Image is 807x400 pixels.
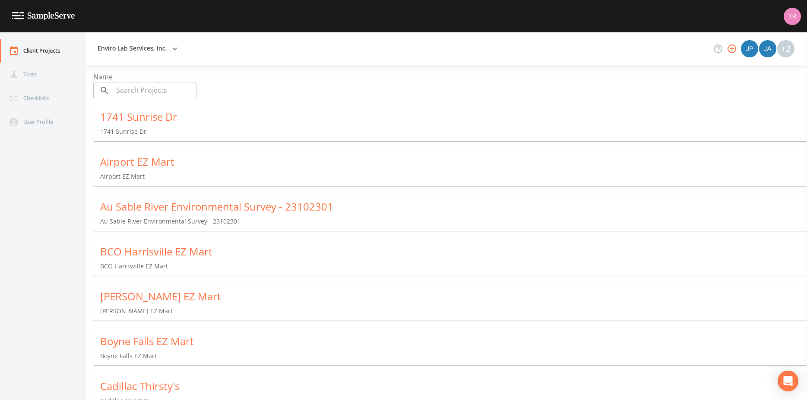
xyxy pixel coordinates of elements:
input: Search Projects [113,82,196,99]
div: BCO Harrisville EZ Mart [100,245,807,258]
div: Open Intercom Messenger [778,371,798,391]
img: 9bdbef966646a2a6dd42c1e55553a562 [759,40,776,57]
div: Au Sable River Environmental Survey - 23102301 [100,200,807,214]
div: Boyne Falls EZ Mart [100,334,807,348]
div: [PERSON_NAME] EZ Mart [100,290,807,303]
p: Boyne Falls EZ Mart [100,352,807,360]
p: Au Sable River Environmental Survey - 23102301 [100,217,807,226]
p: BCO Harrisville EZ Mart [100,262,807,271]
button: Enviro Lab Services, Inc. [94,41,181,57]
p: [PERSON_NAME] EZ Mart [100,307,807,315]
p: Airport EZ Mart [100,172,807,181]
div: Jack [759,40,777,57]
div: +2 [777,40,794,57]
span: Name [93,72,113,82]
div: Joshua gere Paul [741,40,759,57]
img: 939099765a07141c2f55256aeaad4ea5 [784,8,801,25]
p: 1741 Sunrise Dr [100,127,807,136]
div: Airport EZ Mart [100,155,807,169]
img: logo [12,12,75,20]
div: 1741 Sunrise Dr [100,110,807,124]
img: 41241ef155101aa6d92a04480b0d0000 [741,40,758,57]
div: Cadillac Thirsty's [100,379,807,393]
